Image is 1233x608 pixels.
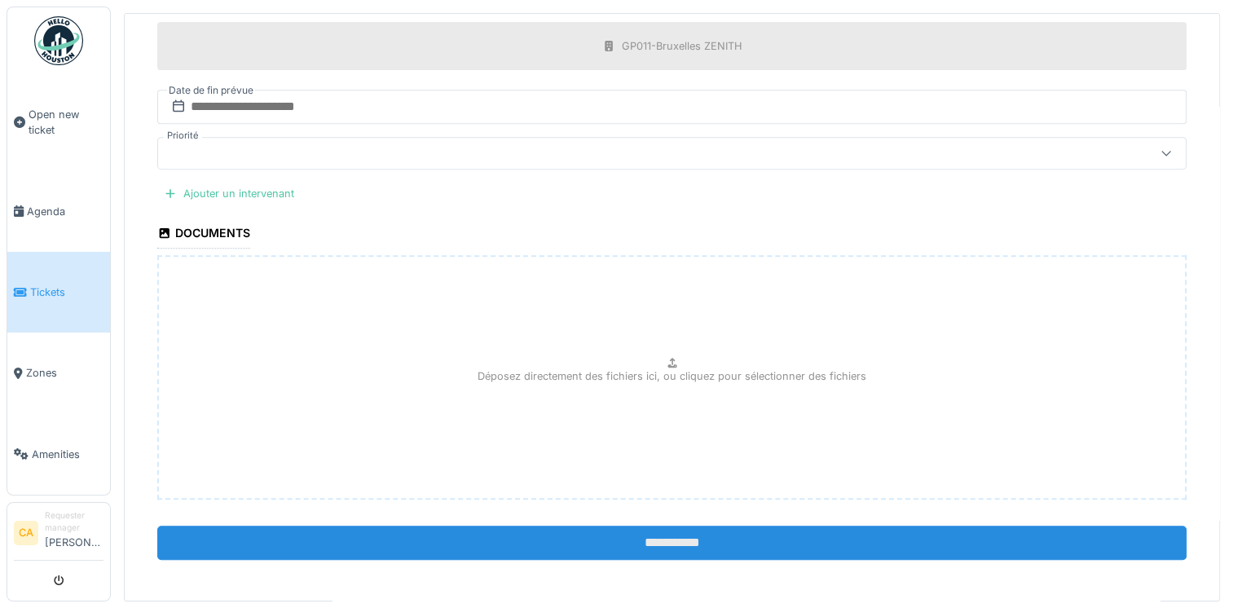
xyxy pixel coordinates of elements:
[478,368,866,384] p: Déposez directement des fichiers ici, ou cliquez pour sélectionner des fichiers
[157,183,301,205] div: Ajouter un intervenant
[30,284,103,300] span: Tickets
[7,414,110,495] a: Amenities
[26,365,103,381] span: Zones
[7,333,110,413] a: Zones
[7,252,110,333] a: Tickets
[622,38,742,54] div: GP011-Bruxelles ZENITH
[167,82,255,99] label: Date de fin prévue
[7,74,110,171] a: Open new ticket
[45,509,103,535] div: Requester manager
[32,447,103,462] span: Amenities
[14,509,103,561] a: CA Requester manager[PERSON_NAME]
[34,16,83,65] img: Badge_color-CXgf-gQk.svg
[14,521,38,545] li: CA
[27,204,103,219] span: Agenda
[29,107,103,138] span: Open new ticket
[7,171,110,252] a: Agenda
[45,509,103,557] li: [PERSON_NAME]
[157,221,250,249] div: Documents
[164,129,202,143] label: Priorité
